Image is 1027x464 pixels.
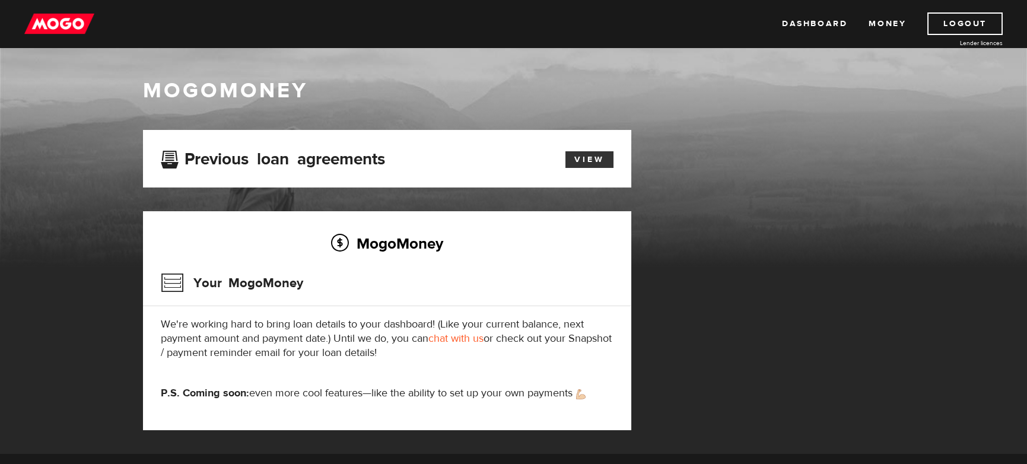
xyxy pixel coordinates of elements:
[143,78,885,103] h1: MogoMoney
[576,389,586,399] img: strong arm emoji
[161,386,249,400] strong: P.S. Coming soon:
[565,151,613,168] a: View
[24,12,94,35] img: mogo_logo-11ee424be714fa7cbb0f0f49df9e16ec.png
[782,12,847,35] a: Dashboard
[869,12,906,35] a: Money
[161,268,303,298] h3: Your MogoMoney
[161,317,613,360] p: We're working hard to bring loan details to your dashboard! (Like your current balance, next paym...
[161,150,385,165] h3: Previous loan agreements
[927,12,1003,35] a: Logout
[428,332,484,345] a: chat with us
[790,188,1027,464] iframe: LiveChat chat widget
[914,39,1003,47] a: Lender licences
[161,386,613,401] p: even more cool features—like the ability to set up your own payments
[161,231,613,256] h2: MogoMoney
